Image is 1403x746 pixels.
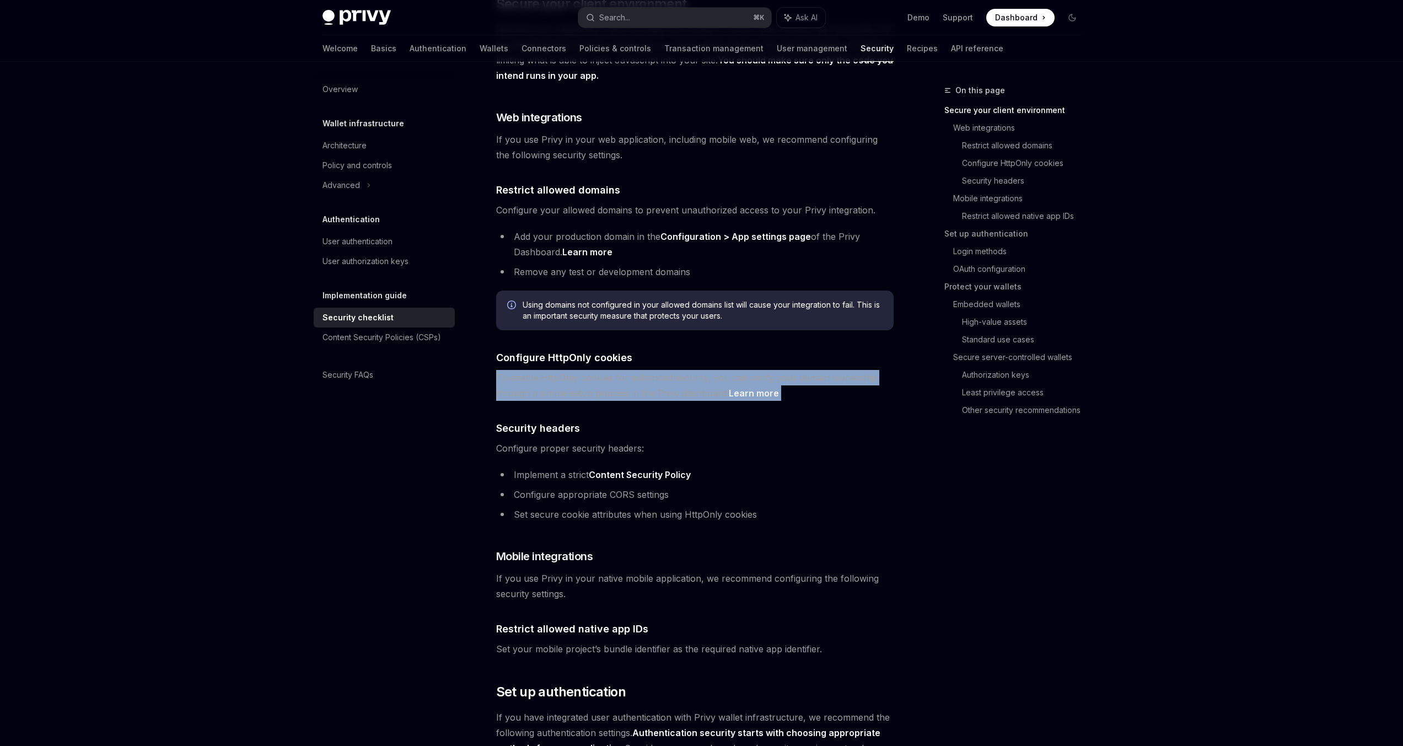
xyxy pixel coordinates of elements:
[953,296,1090,313] a: Embedded wallets
[322,10,391,25] img: dark logo
[664,35,764,62] a: Transaction management
[861,35,894,62] a: Security
[962,401,1090,419] a: Other security recommendations
[951,35,1003,62] a: API reference
[962,137,1090,154] a: Restrict allowed domains
[322,235,393,248] div: User authentication
[777,35,847,62] a: User management
[322,159,392,172] div: Policy and controls
[322,368,373,382] div: Security FAQs
[986,9,1055,26] a: Dashboard
[314,136,455,155] a: Architecture
[496,467,894,482] li: Implement a strict
[480,35,508,62] a: Wallets
[322,311,394,324] div: Security checklist
[496,229,894,260] li: Add your production domain in the of the Privy Dashboard.
[496,683,626,701] span: Set up authentication
[496,621,648,636] span: Restrict allowed native app IDs
[322,331,441,344] div: Content Security Policies (CSPs)
[660,231,811,243] a: Configuration > App settings page
[322,35,358,62] a: Welcome
[955,84,1005,97] span: On this page
[496,571,894,602] span: If you use Privy in your native mobile application, we recommend configuring the following securi...
[995,12,1038,23] span: Dashboard
[795,12,818,23] span: Ask AI
[962,384,1090,401] a: Least privilege access
[496,110,582,125] span: Web integrations
[314,251,455,271] a: User authorization keys
[314,308,455,328] a: Security checklist
[962,154,1090,172] a: Configure HttpOnly cookies
[962,331,1090,348] a: Standard use cases
[777,8,825,28] button: Ask AI
[962,313,1090,331] a: High-value assets
[962,207,1090,225] a: Restrict allowed native app IDs
[314,232,455,251] a: User authentication
[322,179,360,192] div: Advanced
[322,139,367,152] div: Architecture
[496,641,894,657] span: Set your mobile project’s bundle identifier as the required native app identifier.
[944,278,1090,296] a: Protect your wallets
[496,549,593,564] span: Mobile integrations
[322,213,380,226] h5: Authentication
[496,487,894,502] li: Configure appropriate CORS settings
[314,79,455,99] a: Overview
[589,469,691,481] a: Content Security Policy
[314,365,455,385] a: Security FAQs
[599,11,630,24] div: Search...
[962,366,1090,384] a: Authorization keys
[496,264,894,280] li: Remove any test or development domains
[314,155,455,175] a: Policy and controls
[944,101,1090,119] a: Secure your client environment
[322,255,408,268] div: User authorization keys
[962,172,1090,190] a: Security headers
[1063,9,1081,26] button: Toggle dark mode
[953,260,1090,278] a: OAuth configuration
[953,243,1090,260] a: Login methods
[496,507,894,522] li: Set secure cookie attributes when using HttpOnly cookies
[507,300,518,312] svg: Info
[578,8,771,28] button: Search...⌘K
[496,202,894,218] span: Configure your allowed domains to prevent unauthorized access to your Privy integration.
[496,441,894,456] span: Configure proper security headers:
[496,421,580,436] span: Security headers
[953,190,1090,207] a: Mobile integrations
[579,35,651,62] a: Policies & controls
[944,225,1090,243] a: Set up authentication
[753,13,765,22] span: ⌘ K
[523,299,883,321] span: Using domains not configured in your allowed domains list will cause your integration to fail. Th...
[943,12,973,23] a: Support
[953,348,1090,366] a: Secure server-controlled wallets
[496,370,894,401] span: To enable HttpOnly cookies for enhanced security, you can verify your domain ownership through a ...
[496,350,632,365] span: Configure HttpOnly cookies
[410,35,466,62] a: Authentication
[522,35,566,62] a: Connectors
[322,289,407,302] h5: Implementation guide
[322,83,358,96] div: Overview
[496,183,620,197] span: Restrict allowed domains
[562,246,612,258] a: Learn more
[729,388,779,399] a: Learn more
[314,328,455,347] a: Content Security Policies (CSPs)
[907,12,929,23] a: Demo
[496,132,894,163] span: If you use Privy in your web application, including mobile web, we recommend configuring the foll...
[907,35,938,62] a: Recipes
[371,35,396,62] a: Basics
[322,117,404,130] h5: Wallet infrastructure
[953,119,1090,137] a: Web integrations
